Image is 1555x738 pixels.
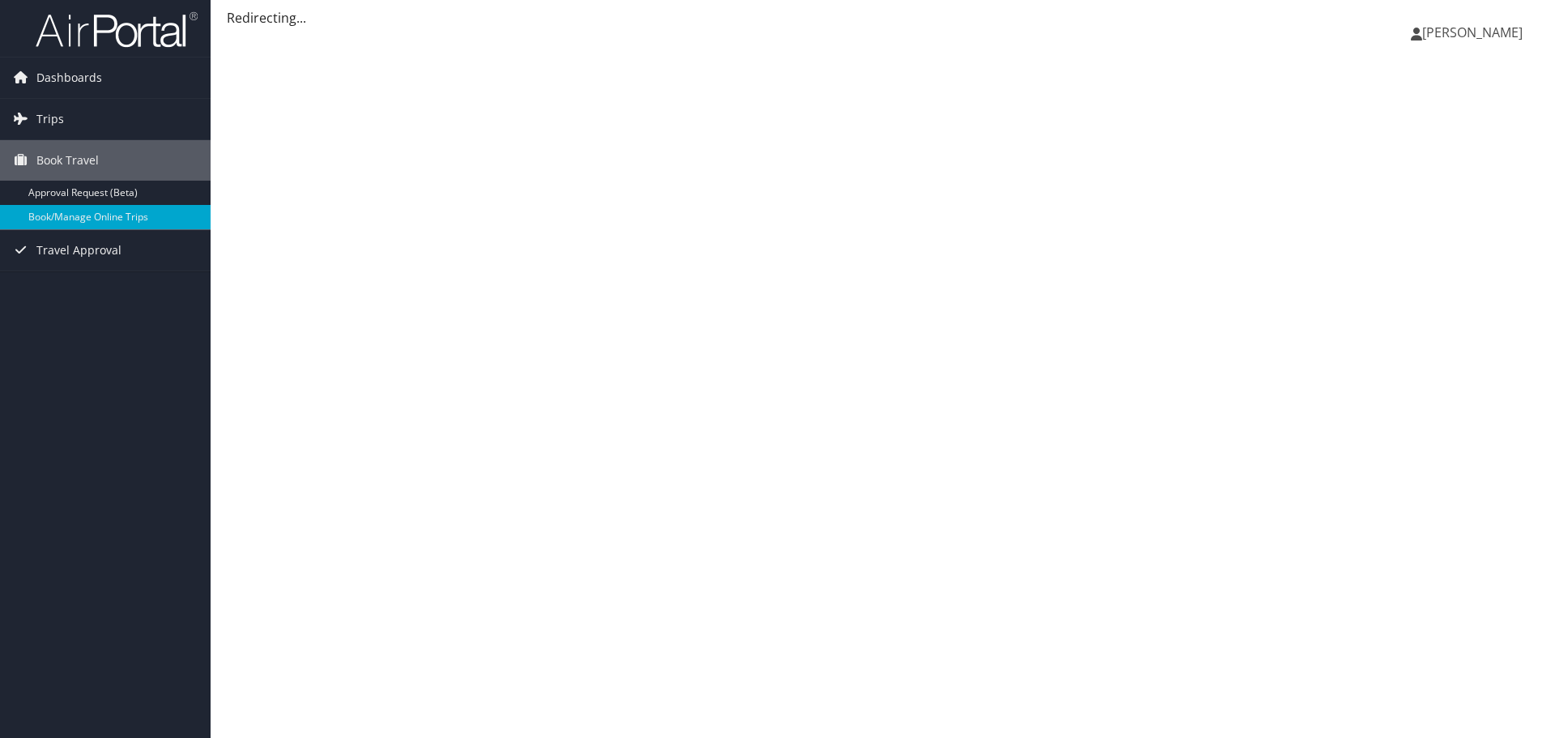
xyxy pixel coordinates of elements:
[36,11,198,49] img: airportal-logo.png
[36,99,64,139] span: Trips
[36,140,99,181] span: Book Travel
[1411,8,1539,57] a: [PERSON_NAME]
[227,8,1539,28] div: Redirecting...
[36,230,121,271] span: Travel Approval
[36,58,102,98] span: Dashboards
[1422,23,1523,41] span: [PERSON_NAME]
